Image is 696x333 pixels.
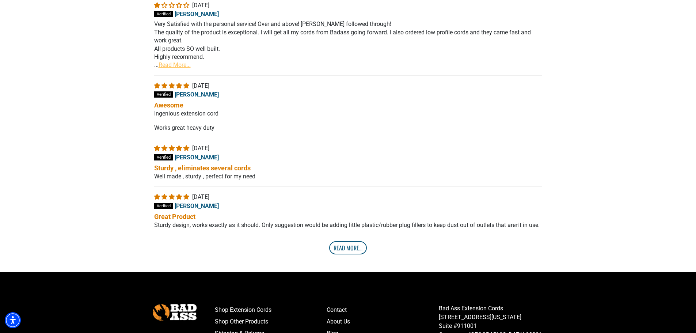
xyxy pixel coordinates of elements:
[154,2,191,9] span: 1 star review
[192,145,209,152] span: [DATE]
[327,316,439,328] a: About Us
[154,212,542,221] b: Great Product
[329,241,367,254] a: Read More...
[215,304,327,316] a: Shop Extension Cords
[154,110,542,118] p: Ingenious extension cord
[192,2,209,9] span: [DATE]
[153,304,197,321] img: Bad Ass Extension Cords
[175,154,219,161] span: [PERSON_NAME]
[154,20,542,69] p: Very Satisfied with the personal service! Over and above! [PERSON_NAME] followed through! The qua...
[5,312,21,328] div: Accessibility Menu
[192,82,209,89] span: [DATE]
[154,173,542,181] p: Well made , sturdy , perfect for my need
[154,101,542,110] b: Awesome
[154,221,542,229] p: Sturdy design, works exactly as it should. Only suggestion would be adding little plastic/rubber ...
[154,193,191,200] span: 5 star review
[154,145,191,152] span: 5 star review
[175,203,219,209] span: [PERSON_NAME]
[175,11,219,18] span: [PERSON_NAME]
[192,193,209,200] span: [DATE]
[175,91,219,98] span: [PERSON_NAME]
[215,316,327,328] a: Shop Other Products
[327,304,439,316] a: Contact
[154,163,542,173] b: Sturdy , eliminates several cords
[154,82,191,89] span: 5 star review
[159,61,191,68] a: Read More...
[154,124,542,132] p: Works great heavy duty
